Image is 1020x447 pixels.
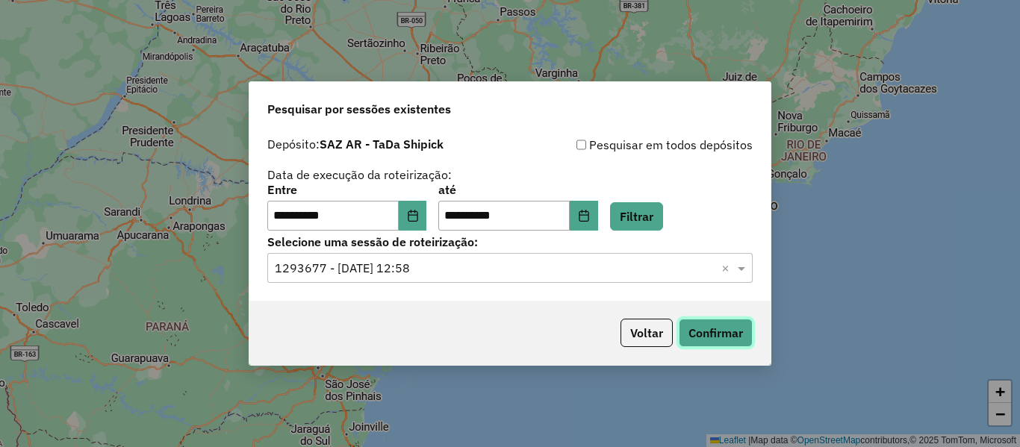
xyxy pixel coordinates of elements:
[267,181,426,199] label: Entre
[721,259,734,277] span: Clear all
[610,202,663,231] button: Filtrar
[570,201,598,231] button: Choose Date
[267,100,451,118] span: Pesquisar por sessões existentes
[267,233,753,251] label: Selecione uma sessão de roteirização:
[399,201,427,231] button: Choose Date
[267,135,444,153] label: Depósito:
[320,137,444,151] strong: SAZ AR - TaDa Shipick
[438,181,597,199] label: até
[679,319,753,347] button: Confirmar
[267,166,452,184] label: Data de execução da roteirização:
[510,136,753,154] div: Pesquisar em todos depósitos
[621,319,673,347] button: Voltar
